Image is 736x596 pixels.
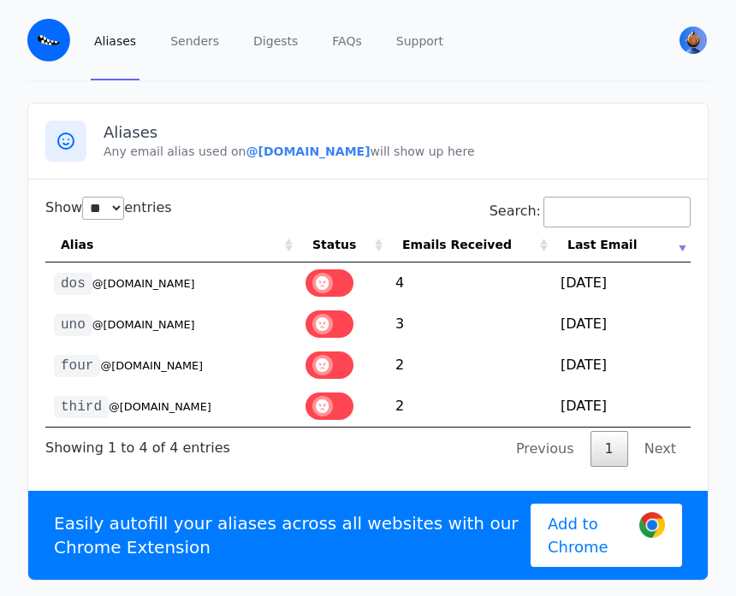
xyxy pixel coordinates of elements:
[552,304,691,345] td: [DATE]
[678,25,709,56] button: User menu
[109,400,211,413] small: @[DOMAIN_NAME]
[591,431,628,467] a: 1
[502,431,589,467] a: Previous
[387,304,552,345] td: 3
[548,512,626,558] span: Add to Chrome
[630,431,691,467] a: Next
[387,227,552,263] th: Emails Received: activate to sort column ascending
[54,314,92,336] code: uno
[54,511,531,559] p: Easily autofill your aliases across all websites with our Chrome Extension
[54,355,100,377] code: four
[552,386,691,427] td: [DATE]
[27,19,70,62] img: Email Monster
[552,227,691,263] th: Last Email: activate to sort column ascending
[82,197,124,220] select: Showentries
[104,122,691,143] h3: Aliases
[100,359,203,372] small: @[DOMAIN_NAME]
[531,504,682,567] a: Add to Chrome
[387,386,552,427] td: 2
[490,203,691,219] label: Search:
[387,263,552,304] td: 4
[552,263,691,304] td: [DATE]
[297,227,387,263] th: Status: activate to sort column ascending
[387,345,552,386] td: 2
[104,143,691,160] p: Any email alias used on will show up here
[92,277,195,290] small: @[DOMAIN_NAME]
[639,512,665,538] img: Google Chrome Logo
[54,396,109,418] code: third
[45,428,230,458] div: Showing 1 to 4 of 4 entries
[246,145,370,158] b: @[DOMAIN_NAME]
[92,318,195,331] small: @[DOMAIN_NAME]
[45,227,297,263] th: Alias: activate to sort column ascending
[543,197,691,227] input: Search:
[552,345,691,386] td: [DATE]
[45,199,172,215] label: Show entries
[54,273,92,295] code: dos
[680,27,707,54] img: frandirth's Avatar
